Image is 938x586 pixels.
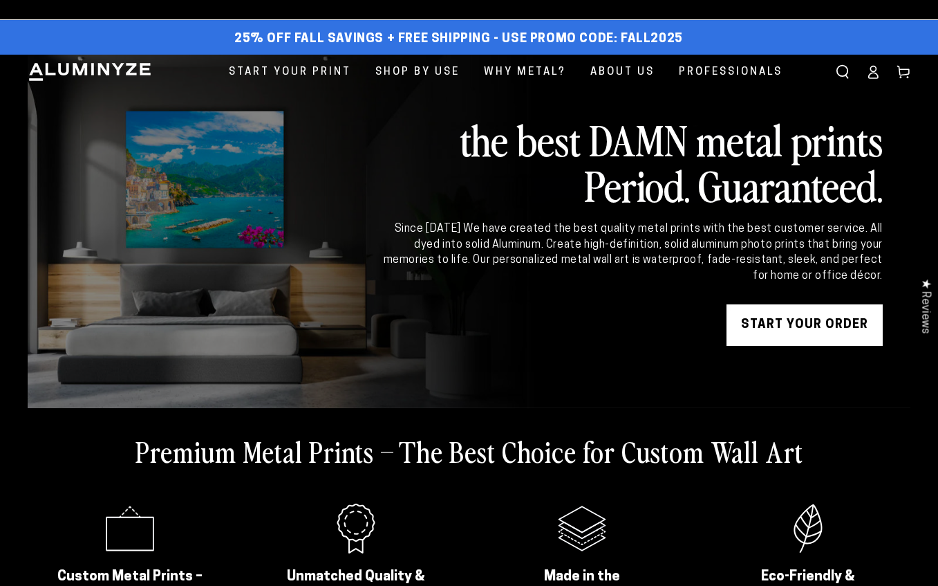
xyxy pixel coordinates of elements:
span: 25% off FALL Savings + Free Shipping - Use Promo Code: FALL2025 [234,32,683,47]
div: Click to open Judge.me floating reviews tab [912,268,938,345]
span: Shop By Use [375,63,460,82]
h2: Premium Metal Prints – The Best Choice for Custom Wall Art [135,433,803,469]
a: Shop By Use [365,55,470,90]
a: Start Your Print [218,55,362,90]
a: Professionals [668,55,793,90]
a: About Us [580,55,665,90]
span: Start Your Print [229,63,351,82]
a: Why Metal? [473,55,576,90]
span: About Us [590,63,655,82]
summary: Search our site [827,57,858,87]
a: START YOUR Order [726,304,883,346]
span: Why Metal? [484,63,566,82]
img: Aluminyze [28,62,152,82]
span: Professionals [679,63,782,82]
h2: the best DAMN metal prints Period. Guaranteed. [381,116,883,208]
div: Since [DATE] We have created the best quality metal prints with the best customer service. All dy... [381,221,883,284]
